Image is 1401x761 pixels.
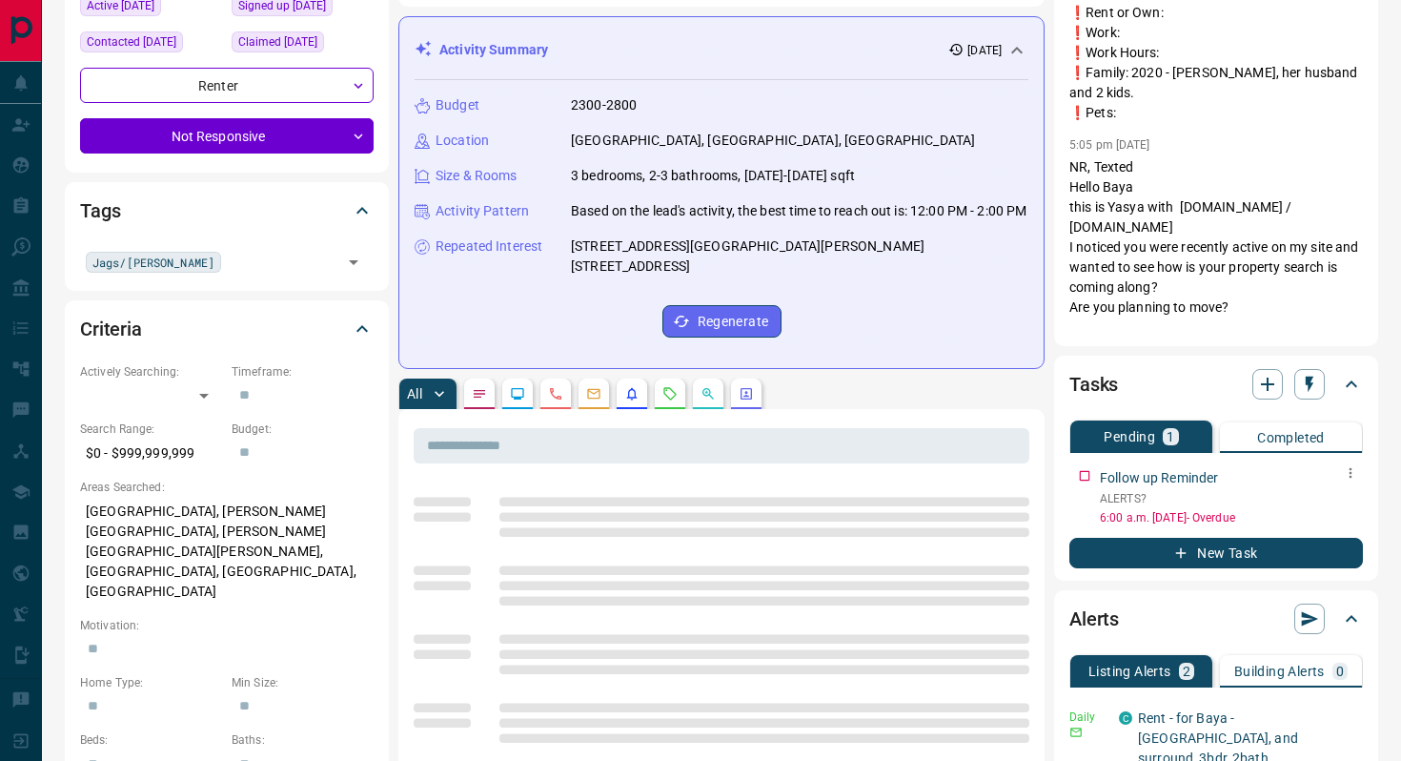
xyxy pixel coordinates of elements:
p: 6:00 a.m. [DATE] - Overdue [1100,509,1363,526]
p: Repeated Interest [436,237,542,257]
p: ALERTS? [1100,490,1363,507]
button: Open [340,249,367,276]
p: 2300-2800 [571,95,637,115]
svg: Email [1069,726,1083,739]
span: Jags/[PERSON_NAME] [92,253,214,272]
p: 1 [1167,430,1174,443]
h2: Tags [80,195,120,226]
p: Listing Alerts [1088,665,1171,678]
svg: Calls [548,386,563,401]
p: Follow up Reminder [1100,468,1218,488]
p: [DATE] [967,42,1002,59]
button: Regenerate [662,305,782,338]
svg: Listing Alerts [624,386,640,401]
svg: Notes [472,386,487,401]
p: Building Alerts [1234,665,1325,678]
p: Search Range: [80,421,222,438]
svg: Agent Actions [739,386,754,401]
svg: Requests [662,386,678,401]
p: [GEOGRAPHIC_DATA], [GEOGRAPHIC_DATA], [GEOGRAPHIC_DATA] [571,131,975,151]
svg: Emails [586,386,601,401]
p: 5:05 pm [DATE] [1069,138,1150,152]
p: 2 [1183,665,1190,678]
p: $0 - $999,999,999 [80,438,222,469]
p: NR, Texted Hello Baya this is Yasya with [DOMAIN_NAME] / [DOMAIN_NAME] I noticed you were recentl... [1069,157,1363,318]
p: Location [436,131,489,151]
p: All [407,387,422,401]
p: Activity Pattern [436,201,529,221]
p: Min Size: [232,674,374,691]
p: Size & Rooms [436,166,518,186]
h2: Tasks [1069,369,1118,400]
div: Activity Summary[DATE] [415,32,1028,68]
div: Wed Aug 13 2025 [80,31,222,58]
p: Motivation: [80,617,374,634]
p: Home Type: [80,674,222,691]
p: Areas Searched: [80,479,374,496]
p: Daily [1069,709,1107,726]
div: Not Responsive [80,118,374,154]
span: Claimed [DATE] [238,32,317,51]
div: Tasks [1069,361,1363,407]
svg: Opportunities [700,386,716,401]
p: Actively Searching: [80,363,222,380]
div: Alerts [1069,596,1363,642]
p: Timeframe: [232,363,374,380]
p: Completed [1257,431,1325,444]
p: 4:29 pm [DATE] [1069,333,1150,346]
p: 0 [1336,665,1344,678]
button: New Task [1069,538,1363,568]
div: condos.ca [1119,711,1132,725]
span: Contacted [DATE] [87,32,176,51]
p: Baths: [232,731,374,749]
p: [GEOGRAPHIC_DATA], [PERSON_NAME][GEOGRAPHIC_DATA], [PERSON_NAME][GEOGRAPHIC_DATA][PERSON_NAME], [... [80,496,374,607]
p: Budget: [232,421,374,438]
p: Budget [436,95,479,115]
p: Beds: [80,731,222,749]
p: Based on the lead's activity, the best time to reach out is: 12:00 PM - 2:00 PM [571,201,1026,221]
div: Criteria [80,306,374,352]
p: Pending [1104,430,1155,443]
h2: Alerts [1069,604,1119,634]
h2: Criteria [80,314,142,344]
svg: Lead Browsing Activity [510,386,525,401]
p: Activity Summary [439,40,548,60]
p: 3 bedrooms, 2-3 bathrooms, [DATE]-[DATE] sqft [571,166,855,186]
p: [STREET_ADDRESS][GEOGRAPHIC_DATA][PERSON_NAME][STREET_ADDRESS] [571,237,1028,277]
div: Renter [80,68,374,103]
div: Tue Jan 25 2022 [232,31,374,58]
div: Tags [80,188,374,234]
